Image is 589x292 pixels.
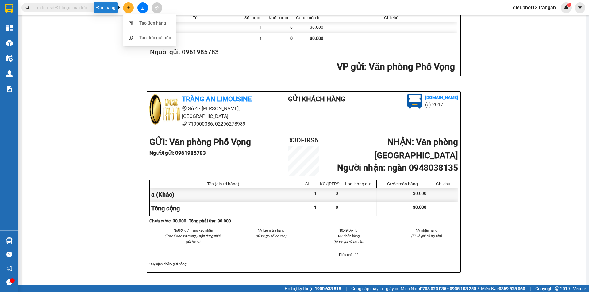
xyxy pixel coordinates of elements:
span: Miền Bắc [481,285,525,292]
span: question-circle [6,252,12,257]
span: aim [155,6,159,10]
span: | [346,285,347,292]
li: NV nhận hàng [317,233,380,239]
span: environment [182,106,187,111]
div: Tên [152,15,241,20]
li: Người gửi hàng xác nhận [162,228,225,233]
li: 719000336, 02296278989 [149,120,264,128]
li: NV nhận hàng [395,228,458,233]
span: message [6,279,12,285]
img: dashboard-icon [6,25,13,31]
b: Tổng phải thu: 30.000 [189,218,231,223]
h2: Người gửi: 0961985783 [150,47,455,57]
img: icon-new-feature [564,5,569,10]
div: 0 [264,22,294,33]
div: Tên (giá trị hàng) [151,181,295,186]
span: Miền Nam [401,285,476,292]
span: phone [182,121,187,126]
strong: 1900 633 818 [315,286,341,291]
b: Gửi khách hàng [288,95,345,103]
li: (c) 2017 [425,101,458,108]
span: 30.000 [413,205,426,210]
span: plus [126,6,131,10]
li: Điều phối 12 [317,252,380,257]
div: Số lượng [244,15,262,20]
img: logo.jpg [149,94,180,125]
button: file-add [137,2,148,13]
img: logo-vxr [5,4,13,13]
span: Hỗ trợ kỹ thuật: [285,285,341,292]
span: VP gửi [337,61,364,72]
div: Loại hàng gửi [341,181,375,186]
div: Ghi chú [327,15,456,20]
div: 1 [297,188,318,202]
strong: 0369 525 060 [499,286,525,291]
b: Tràng An Limousine [182,95,252,103]
b: GỬI : Văn phòng Phố Vọng [149,137,251,147]
b: NHẬN : Văn phòng [GEOGRAPHIC_DATA] [374,137,458,161]
div: 30.000 [294,22,325,33]
i: (Kí và ghi rõ họ tên) [256,234,286,238]
img: warehouse-icon [6,237,13,244]
b: Chưa cước : 30.000 [149,218,186,223]
span: 1 [314,205,317,210]
span: Cung cấp máy in - giấy in: [351,285,399,292]
img: warehouse-icon [6,55,13,62]
i: (Kí và ghi rõ họ tên) [411,234,442,238]
button: plus [123,2,134,13]
span: file-add [141,6,145,10]
div: Khối lượng [265,15,293,20]
div: Tạo đơn gửi tiền [139,34,171,41]
div: Ghi chú [430,181,456,186]
sup: 1 [567,3,571,7]
h2: : Văn phòng Phố Vọng [150,61,455,73]
div: Cước món hàng [378,181,426,186]
input: Tìm tên, số ĐT hoặc mã đơn [34,4,106,11]
div: 1 [242,22,264,33]
span: dieuphoi12.trangan [508,4,561,11]
b: Người nhận : ngàn 0948038135 [337,163,458,173]
span: 0 [336,205,338,210]
span: 1 [568,3,570,7]
span: 1 [260,36,262,41]
img: warehouse-icon [6,70,13,77]
span: copyright [555,286,559,291]
span: 0 [290,36,293,41]
h2: X3DFIRS6 [278,135,329,146]
i: (Kí và ghi rõ họ tên) [333,239,364,244]
div: Cước món hàng [296,15,323,20]
div: KG/[PERSON_NAME] [320,181,338,186]
span: caret-down [577,5,583,10]
span: | [530,285,531,292]
b: Người gửi : 0961985783 [149,150,206,156]
span: dollar-circle [129,36,133,40]
img: solution-icon [6,86,13,92]
div: a (Khác) [150,188,297,202]
button: caret-down [575,2,585,13]
span: snippets [129,21,133,25]
div: 0 [318,188,340,202]
div: 30.000 [377,188,428,202]
span: 30.000 [310,36,323,41]
b: [DOMAIN_NAME] [425,95,458,100]
img: logo.jpg [407,94,422,109]
li: 10:49[DATE] [317,228,380,233]
span: ⚪️ [478,287,479,290]
li: NV kiểm tra hàng [240,228,303,233]
i: (Tôi đã đọc và đồng ý nộp dung phiếu gửi hàng) [164,234,222,244]
li: Số 47 [PERSON_NAME], [GEOGRAPHIC_DATA] [149,105,264,120]
strong: 0708 023 035 - 0935 103 250 [420,286,476,291]
div: a (Khác) [150,22,242,33]
div: SL [298,181,317,186]
button: aim [152,2,162,13]
div: Tạo đơn hàng [139,20,166,26]
span: notification [6,265,12,271]
span: Tổng cộng [151,205,180,212]
span: search [25,6,30,10]
img: warehouse-icon [6,40,13,46]
div: Quy định nhận/gửi hàng : [149,261,458,267]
